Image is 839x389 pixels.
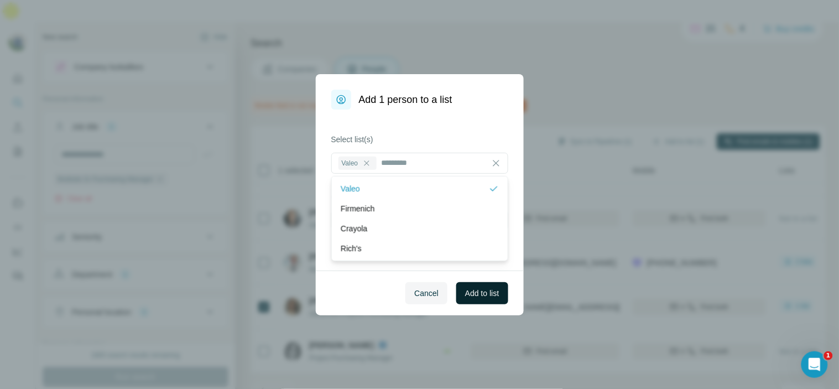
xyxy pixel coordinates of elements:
p: Firmenich [341,203,374,214]
button: Add to list [456,282,508,304]
button: Cancel [405,282,447,304]
p: Crayola [341,223,367,234]
h1: Add 1 person to a list [359,92,452,107]
iframe: Intercom live chat [801,351,828,378]
label: Select list(s) [331,134,508,145]
span: Cancel [414,288,439,299]
span: 1 [824,351,833,360]
div: Valeo [338,157,377,170]
p: Rich's [341,243,362,254]
p: Valeo [341,183,360,194]
span: Add to list [465,288,499,299]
